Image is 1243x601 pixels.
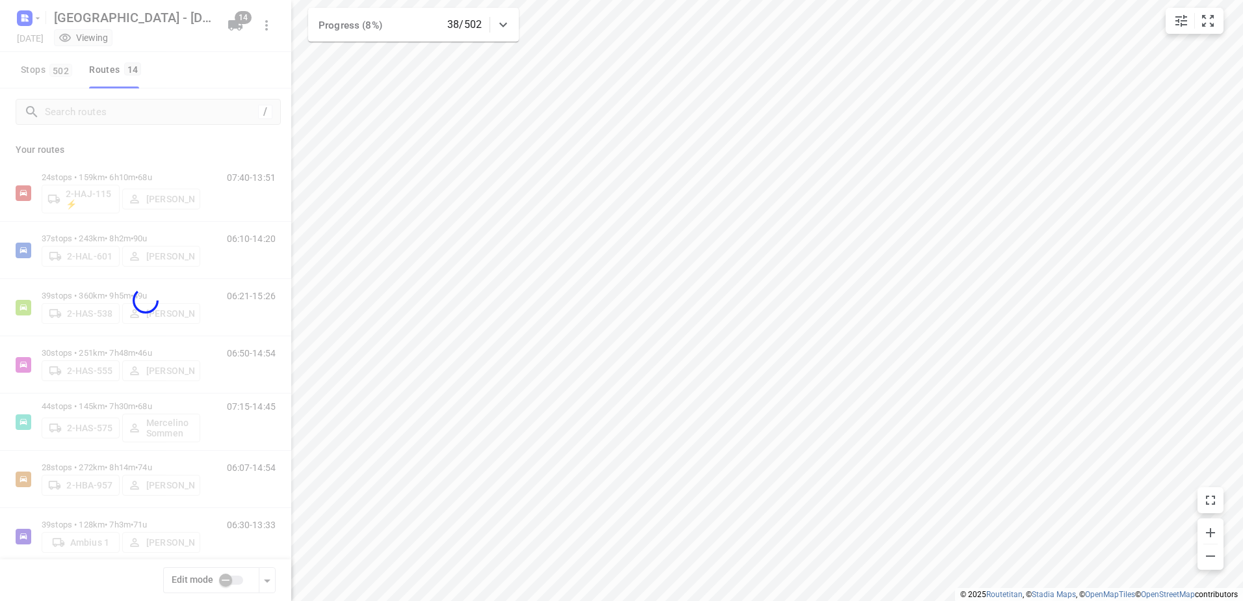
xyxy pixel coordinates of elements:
[447,17,482,33] p: 38/502
[1085,590,1135,599] a: OpenMapTiles
[986,590,1023,599] a: Routetitan
[960,590,1238,599] li: © 2025 , © , © © contributors
[1141,590,1195,599] a: OpenStreetMap
[1195,8,1221,34] button: Fit zoom
[1032,590,1076,599] a: Stadia Maps
[308,8,519,42] div: Progress (8%)38/502
[319,20,382,31] span: Progress (8%)
[1166,8,1223,34] div: small contained button group
[1168,8,1194,34] button: Map settings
